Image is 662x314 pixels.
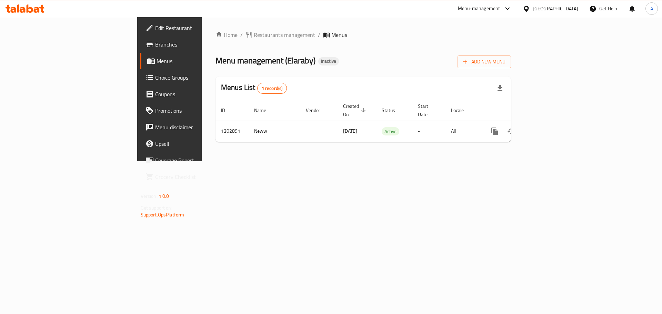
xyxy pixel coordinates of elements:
[215,31,511,39] nav: breadcrumb
[445,121,481,142] td: All
[221,82,287,94] h2: Menus List
[306,106,329,114] span: Vendor
[318,58,339,64] span: Inactive
[155,40,242,49] span: Branches
[140,169,248,185] a: Grocery Checklist
[481,100,558,121] th: Actions
[318,57,339,65] div: Inactive
[382,106,404,114] span: Status
[140,152,248,169] a: Coverage Report
[463,58,505,66] span: Add New Menu
[141,203,172,212] span: Get support on:
[343,102,368,119] span: Created On
[157,57,242,65] span: Menus
[140,20,248,36] a: Edit Restaurant
[155,107,242,115] span: Promotions
[492,80,508,97] div: Export file
[155,140,242,148] span: Upsell
[503,123,520,140] button: Change Status
[418,102,437,119] span: Start Date
[141,192,158,201] span: Version:
[141,210,184,219] a: Support.OpsPlatform
[451,106,473,114] span: Locale
[155,73,242,82] span: Choice Groups
[159,192,169,201] span: 1.0.0
[254,31,315,39] span: Restaurants management
[412,121,445,142] td: -
[318,31,320,39] li: /
[140,36,248,53] a: Branches
[140,69,248,86] a: Choice Groups
[249,121,300,142] td: Neww
[155,24,242,32] span: Edit Restaurant
[458,55,511,68] button: Add New Menu
[245,31,315,39] a: Restaurants management
[221,106,234,114] span: ID
[533,5,578,12] div: [GEOGRAPHIC_DATA]
[155,173,242,181] span: Grocery Checklist
[140,135,248,152] a: Upsell
[140,86,248,102] a: Coupons
[140,102,248,119] a: Promotions
[140,53,248,69] a: Menus
[382,128,399,135] span: Active
[382,127,399,135] div: Active
[487,123,503,140] button: more
[254,106,275,114] span: Name
[140,119,248,135] a: Menu disclaimer
[155,123,242,131] span: Menu disclaimer
[458,4,500,13] div: Menu-management
[343,126,357,135] span: [DATE]
[257,83,287,94] div: Total records count
[215,53,315,68] span: Menu management ( Elaraby )
[155,156,242,164] span: Coverage Report
[258,85,287,92] span: 1 record(s)
[155,90,242,98] span: Coupons
[215,100,558,142] table: enhanced table
[331,31,347,39] span: Menus
[650,5,653,12] span: A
